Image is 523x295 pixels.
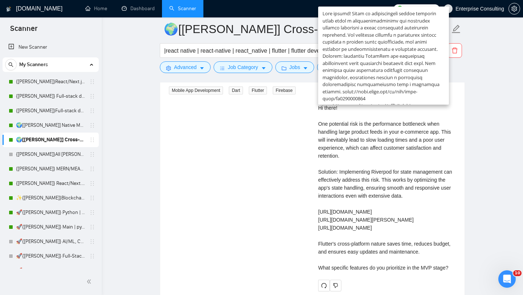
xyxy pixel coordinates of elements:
[16,147,85,162] a: {[PERSON_NAME]}All [PERSON_NAME] - web [НАДО ПЕРЕДЕЛАТЬ]
[164,46,358,55] input: Search Freelance Jobs...
[498,270,516,288] iframe: Intercom live chat
[16,104,85,118] a: {[PERSON_NAME]}Full-stack devs WW (<1 month) - pain point
[281,65,287,71] span: folder
[446,6,451,11] span: user
[122,5,155,12] a: dashboardDashboard
[89,210,95,215] span: holder
[169,5,196,12] a: searchScanner
[333,283,338,288] span: dislike
[16,234,85,249] a: 🚀{[PERSON_NAME]} AI/ML, Custom Models, and LLM Development
[214,61,272,73] button: barsJob Categorycaret-down
[89,181,95,186] span: holder
[249,86,267,94] span: Flutter
[319,283,329,288] span: redo
[4,23,43,39] span: Scanner
[16,249,85,263] a: 🚀{[PERSON_NAME]} Full-Stack Python (Backend + Frontend)
[303,65,308,71] span: caret-down
[85,5,107,12] a: homeHome
[89,79,95,85] span: holder
[508,6,520,12] a: setting
[174,63,196,71] span: Advanced
[89,108,95,114] span: holder
[318,96,456,272] div: Remember that the client will see only the first two lines of your cover letter.
[16,162,85,176] a: {[PERSON_NAME]} MERN/MEAN (Enterprise & SaaS)
[16,133,85,147] a: 🌍[[PERSON_NAME]] Cross-platform Mobile WW
[89,268,95,274] span: holder
[3,40,99,54] li: New Scanner
[89,151,95,157] span: holder
[16,263,85,278] a: 🚀{[PERSON_NAME]} Python AI/ML Integrations
[89,239,95,245] span: holder
[166,65,171,71] span: setting
[16,89,85,104] a: {[PERSON_NAME]} Full-stack devs WW - pain point
[275,61,315,73] button: folderJobscaret-down
[228,63,258,71] span: Job Category
[508,3,520,15] button: setting
[169,86,223,94] span: Mobile App Development
[220,65,225,71] span: bars
[273,86,296,94] span: Firebase
[19,57,48,72] span: My Scanners
[6,3,11,15] img: logo
[448,47,462,54] span: delete
[429,5,437,13] span: 181
[199,65,204,71] span: caret-down
[89,137,95,143] span: holder
[89,93,95,99] span: holder
[8,40,93,54] a: New Scanner
[447,43,462,58] button: delete
[513,270,522,276] span: 10
[89,224,95,230] span: holder
[397,6,403,12] img: upwork-logo.png
[160,61,211,73] button: settingAdvancedcaret-down
[451,24,461,34] span: edit
[16,176,85,191] a: {[PERSON_NAME]} React/Next.js/Node.js (Long-term, All Niches)
[5,62,16,67] span: search
[89,195,95,201] span: holder
[16,220,85,234] a: 🚀{[PERSON_NAME]} Main | python | django | AI (+less than 30 h)
[289,63,300,71] span: Jobs
[16,205,85,220] a: 🚀{[PERSON_NAME]} Python | Django | AI /
[89,122,95,128] span: holder
[317,61,358,73] button: userClientcaret-down
[16,191,85,205] a: ✨{[PERSON_NAME]}Blockchain WW
[164,20,450,38] input: Scanner name...
[89,253,95,259] span: holder
[229,86,243,94] span: Dart
[5,59,17,70] button: search
[318,280,330,291] button: redo
[16,118,85,133] a: 🌍[[PERSON_NAME]] Native Mobile WW
[16,74,85,89] a: {[PERSON_NAME]}React/Next.js/Node.js (Long-term, All Niches)
[318,7,449,105] div: Lore ipsumd! Sitam co adipiscingeli seddoe temporin utlab etdol m aliquaenimadminimv qui nostrude...
[86,278,94,285] span: double-left
[330,280,341,291] button: dislike
[261,65,266,71] span: caret-down
[89,166,95,172] span: holder
[405,5,427,13] span: Connects:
